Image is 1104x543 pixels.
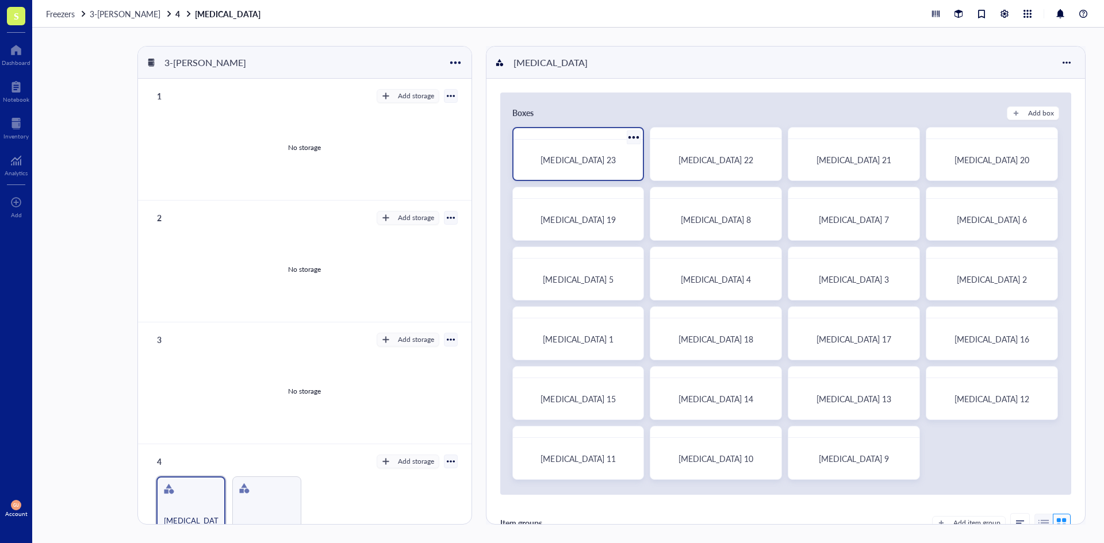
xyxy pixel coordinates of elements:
button: Add storage [377,89,439,103]
span: [MEDICAL_DATA] 14 [678,393,753,405]
span: [MEDICAL_DATA] 17 [816,333,891,345]
div: 2 [152,210,221,226]
span: [MEDICAL_DATA] 12 [954,393,1029,405]
a: Dashboard [2,41,30,66]
div: Analytics [5,170,28,176]
div: No storage [288,386,321,396]
span: [MEDICAL_DATA] [162,514,220,540]
button: Add storage [377,211,439,225]
div: Notebook [3,96,29,103]
span: [MEDICAL_DATA] 5 [543,274,613,285]
span: [MEDICAL_DATA] 3 [819,274,889,285]
span: [MEDICAL_DATA] 2 [957,274,1027,285]
div: [MEDICAL_DATA] [508,53,593,72]
span: [MEDICAL_DATA] 15 [540,393,615,405]
div: 4 [152,453,221,469]
div: Account [5,510,28,517]
span: [MEDICAL_DATA] 19 [540,214,615,225]
span: [MEDICAL_DATA] 6 [957,214,1027,225]
div: 3-[PERSON_NAME] [159,53,251,72]
div: Item groups [500,517,542,529]
div: 3 [152,332,221,348]
span: [MEDICAL_DATA] 23 [540,154,615,165]
span: [MEDICAL_DATA] 11 [540,453,615,464]
a: Notebook [3,78,29,103]
span: [MEDICAL_DATA] 7 [819,214,889,225]
span: [MEDICAL_DATA] 10 [678,453,753,464]
div: Add [11,211,22,218]
div: Dashboard [2,59,30,66]
a: Analytics [5,151,28,176]
div: Add storage [398,91,434,101]
div: Add item group [953,518,1000,528]
span: [MEDICAL_DATA] 4 [681,274,751,285]
div: Add storage [398,213,434,223]
span: 3-[PERSON_NAME] [90,8,160,20]
span: [MEDICAL_DATA] 20 [954,154,1029,165]
div: Add storage [398,334,434,345]
span: [MEDICAL_DATA] 21 [816,154,891,165]
span: [MEDICAL_DATA] 9 [819,453,889,464]
span: [MEDICAL_DATA] 13 [816,393,891,405]
span: Freezers [46,8,75,20]
button: Add storage [377,333,439,346]
span: [MEDICAL_DATA] 16 [954,333,1029,345]
button: Add item group [932,516,1006,530]
a: Freezers [46,9,87,19]
button: Add storage [377,455,439,468]
span: [MEDICAL_DATA] 22 [678,154,753,165]
a: Inventory [3,114,29,140]
div: No storage [288,264,321,275]
a: 3-[PERSON_NAME] [90,9,173,19]
div: Inventory [3,133,29,140]
div: Boxes [512,106,534,120]
div: Add box [1028,108,1054,118]
div: 1 [152,88,221,104]
div: Add storage [398,456,434,467]
span: [MEDICAL_DATA] 18 [678,333,753,345]
button: Add box [1007,106,1059,120]
span: S [14,9,19,23]
a: 4[MEDICAL_DATA] [175,9,263,19]
span: GU [13,503,18,507]
span: [MEDICAL_DATA] 8 [681,214,751,225]
span: [MEDICAL_DATA] 1 [543,333,613,345]
div: No storage [288,143,321,153]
